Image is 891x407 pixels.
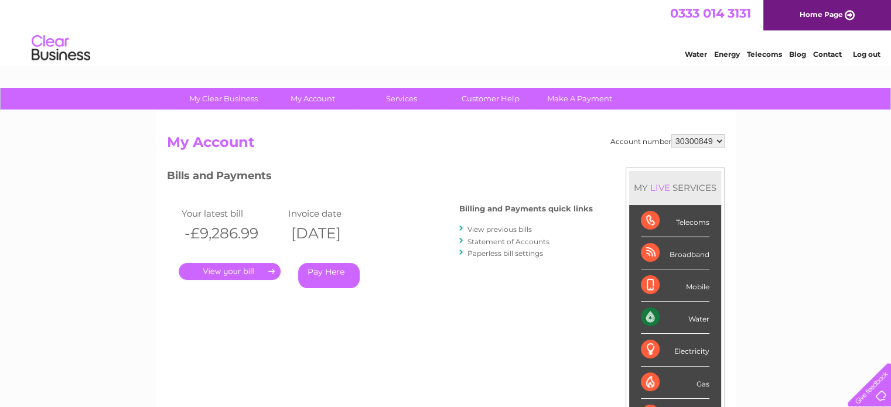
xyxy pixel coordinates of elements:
div: Broadband [641,237,709,269]
a: Blog [789,50,806,59]
a: Paperless bill settings [467,249,543,258]
a: Water [685,50,707,59]
th: -£9,286.99 [179,221,286,245]
div: MY SERVICES [629,171,721,204]
h3: Bills and Payments [167,167,593,188]
a: 0333 014 3131 [670,6,751,20]
th: [DATE] [285,221,392,245]
div: Mobile [641,269,709,302]
a: Telecoms [747,50,782,59]
img: logo.png [31,30,91,66]
td: Invoice date [285,206,392,221]
a: . [179,263,281,280]
div: Telecoms [641,205,709,237]
a: My Account [264,88,361,110]
a: Customer Help [442,88,539,110]
div: Gas [641,367,709,399]
h2: My Account [167,134,725,156]
a: Contact [813,50,842,59]
div: Electricity [641,334,709,366]
a: Statement of Accounts [467,237,549,246]
td: Your latest bill [179,206,286,221]
div: Account number [610,134,725,148]
a: Services [353,88,450,110]
a: Pay Here [298,263,360,288]
div: LIVE [648,182,672,193]
a: Log out [852,50,880,59]
a: Make A Payment [531,88,628,110]
h4: Billing and Payments quick links [459,204,593,213]
div: Clear Business is a trading name of Verastar Limited (registered in [GEOGRAPHIC_DATA] No. 3667643... [169,6,723,57]
a: Energy [714,50,740,59]
div: Water [641,302,709,334]
a: My Clear Business [175,88,272,110]
a: View previous bills [467,225,532,234]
